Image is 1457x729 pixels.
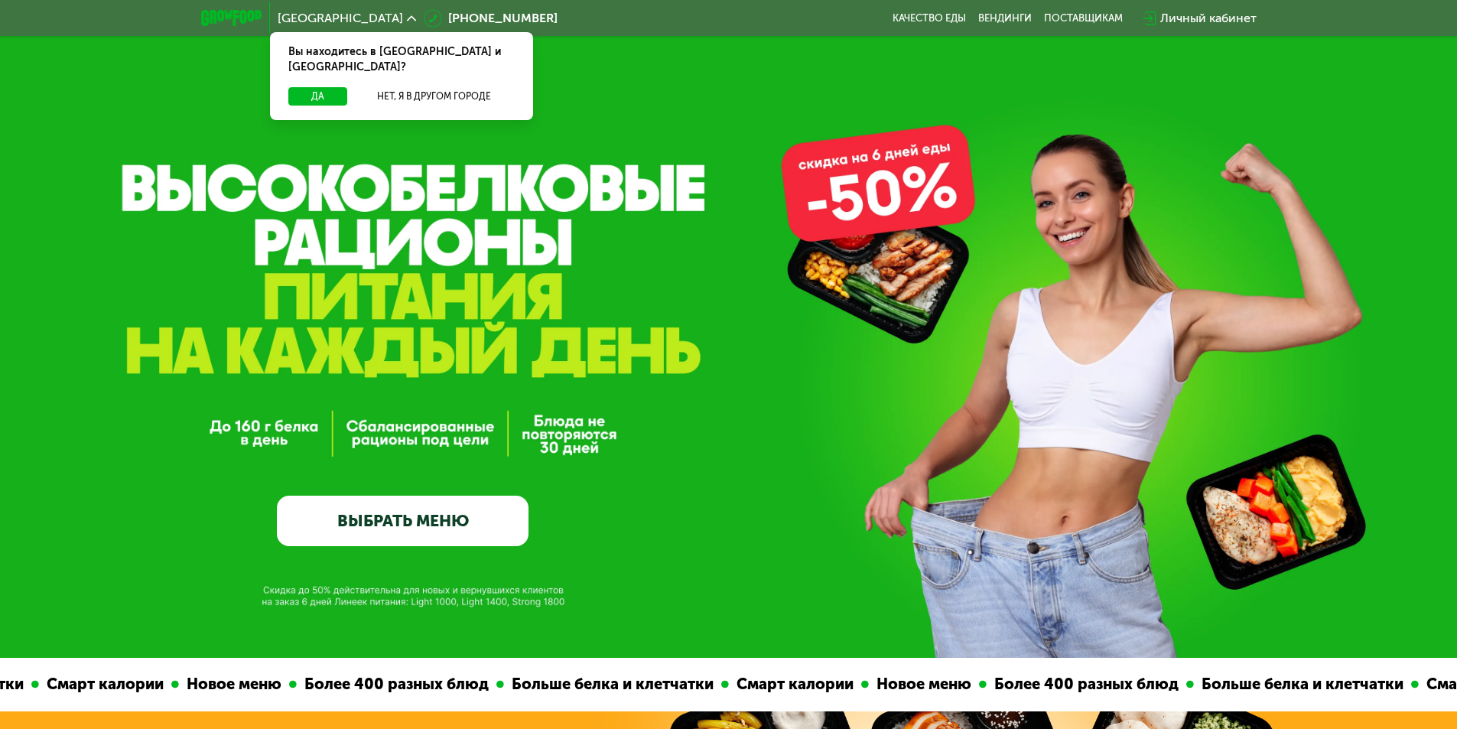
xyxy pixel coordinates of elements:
[288,87,347,106] button: Да
[270,32,533,87] div: Вы находитесь в [GEOGRAPHIC_DATA] и [GEOGRAPHIC_DATA]?
[987,672,1186,696] div: Более 400 разных блюд
[297,672,496,696] div: Более 400 разных блюд
[869,672,979,696] div: Новое меню
[1160,9,1257,28] div: Личный кабинет
[893,12,966,24] a: Качество еды
[504,672,721,696] div: Больше белка и клетчатки
[729,672,861,696] div: Смарт калории
[278,12,403,24] span: [GEOGRAPHIC_DATA]
[1044,12,1123,24] div: поставщикам
[978,12,1032,24] a: Вендинги
[179,672,289,696] div: Новое меню
[424,9,558,28] a: [PHONE_NUMBER]
[39,672,171,696] div: Смарт калории
[353,87,515,106] button: Нет, я в другом городе
[277,496,528,546] a: ВЫБРАТЬ МЕНЮ
[1194,672,1411,696] div: Больше белка и клетчатки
